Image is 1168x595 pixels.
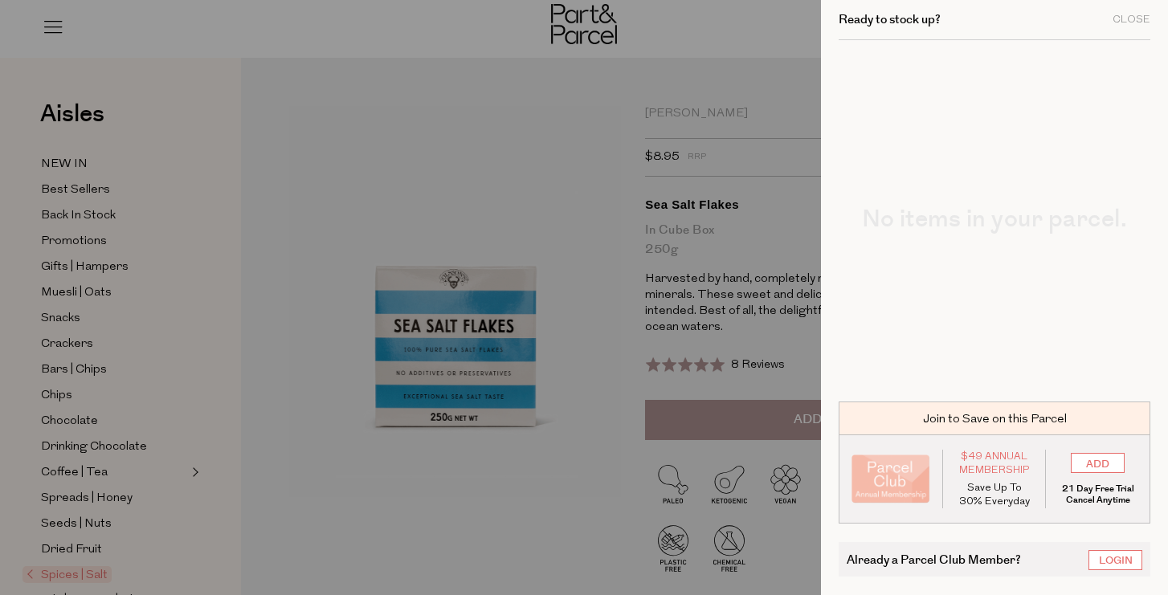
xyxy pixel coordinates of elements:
[1058,483,1137,506] p: 21 Day Free Trial Cancel Anytime
[839,401,1150,435] div: Join to Save on this Parcel
[1113,14,1150,25] div: Close
[847,550,1021,569] span: Already a Parcel Club Member?
[1088,550,1142,570] a: Login
[839,207,1150,231] h2: No items in your parcel.
[839,14,941,26] h2: Ready to stock up?
[955,450,1034,477] span: $49 Annual Membership
[955,481,1034,508] p: Save Up To 30% Everyday
[1071,453,1125,473] input: ADD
